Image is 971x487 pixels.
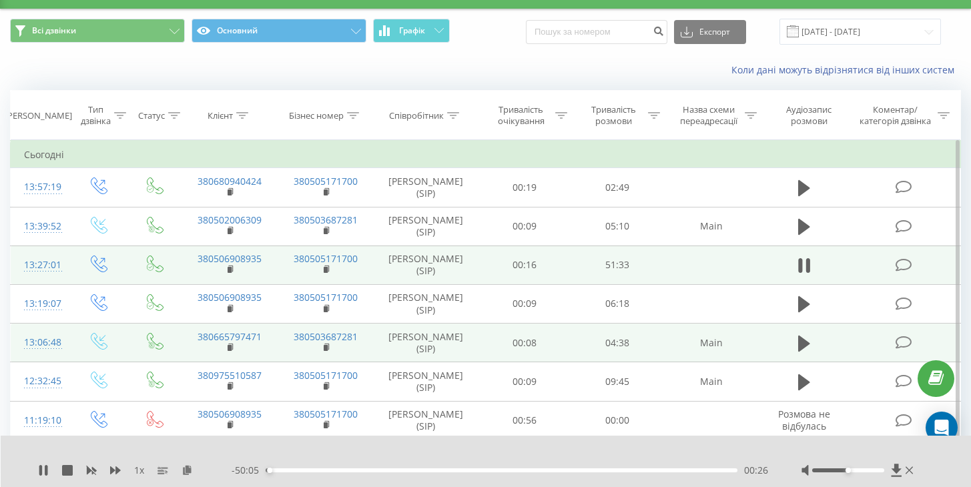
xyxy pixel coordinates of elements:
div: [PERSON_NAME] [5,110,72,121]
td: 00:09 [478,362,571,401]
div: 12:32:45 [24,368,56,394]
a: 380680940424 [198,175,262,187]
a: 380505171700 [294,408,358,420]
span: 00:26 [744,464,768,477]
td: 05:10 [571,207,663,246]
a: 380505171700 [294,175,358,187]
div: 13:57:19 [24,174,56,200]
a: 380505171700 [294,291,358,304]
td: [PERSON_NAME] (SIP) [374,362,478,401]
td: 00:16 [478,246,571,284]
td: Main [663,324,760,362]
a: 380665797471 [198,330,262,343]
div: Аудіозапис розмови [772,104,846,127]
a: 380505171700 [294,369,358,382]
a: 380505171700 [294,252,358,265]
div: Accessibility label [846,468,851,473]
div: Співробітник [389,110,444,121]
span: Всі дзвінки [32,25,76,36]
a: 380975510587 [198,369,262,382]
button: Всі дзвінки [10,19,185,43]
a: 380506908935 [198,252,262,265]
span: 1 x [134,464,144,477]
td: 09:45 [571,362,663,401]
button: Експорт [674,20,746,44]
td: 00:09 [478,284,571,323]
div: Тип дзвінка [81,104,111,127]
div: 13:19:07 [24,291,56,317]
td: [PERSON_NAME] (SIP) [374,168,478,207]
a: 380502006309 [198,213,262,226]
span: Графік [399,26,425,35]
a: 380506908935 [198,408,262,420]
td: 51:33 [571,246,663,284]
td: 06:18 [571,284,663,323]
div: 11:19:10 [24,408,56,434]
div: Клієнт [208,110,233,121]
td: [PERSON_NAME] (SIP) [374,401,478,440]
div: Тривалість очікування [490,104,552,127]
div: Open Intercom Messenger [926,412,958,444]
td: Сьогодні [11,141,961,168]
td: [PERSON_NAME] (SIP) [374,284,478,323]
td: [PERSON_NAME] (SIP) [374,246,478,284]
div: 13:39:52 [24,213,56,239]
td: 00:09 [478,207,571,246]
span: - 50:05 [232,464,266,477]
div: Бізнес номер [289,110,344,121]
div: 13:06:48 [24,330,56,356]
a: Коли дані можуть відрізнятися вiд інших систем [731,63,961,76]
td: 02:49 [571,168,663,207]
div: Назва схеми переадресації [675,104,741,127]
div: Статус [138,110,165,121]
td: Main [663,362,760,401]
td: Main [663,207,760,246]
td: 04:38 [571,324,663,362]
div: Коментар/категорія дзвінка [856,104,934,127]
td: [PERSON_NAME] (SIP) [374,324,478,362]
a: 380503687281 [294,330,358,343]
td: [PERSON_NAME] (SIP) [374,207,478,246]
td: 00:56 [478,401,571,440]
input: Пошук за номером [526,20,667,44]
span: Розмова не відбулась [778,408,830,432]
div: Accessibility label [267,468,272,473]
button: Основний [192,19,366,43]
a: 380503687281 [294,213,358,226]
button: Графік [373,19,450,43]
td: 00:08 [478,324,571,362]
td: 00:19 [478,168,571,207]
div: Тривалість розмови [583,104,645,127]
div: 13:27:01 [24,252,56,278]
td: 00:00 [571,401,663,440]
a: 380506908935 [198,291,262,304]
